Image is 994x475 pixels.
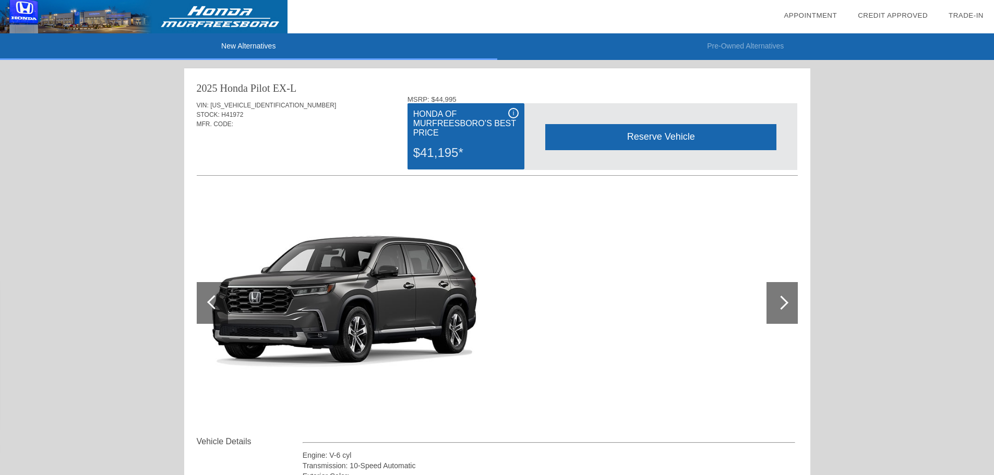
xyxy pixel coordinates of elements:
[303,450,796,460] div: Engine: V-6 cyl
[408,95,798,103] div: MSRP: $44,995
[858,11,928,19] a: Credit Approved
[949,11,984,19] a: Trade-In
[273,81,297,95] div: EX-L
[221,111,243,118] span: H41972
[413,108,519,139] div: Honda of Murfreesboro’s Best Price
[197,81,270,95] div: 2025 Honda Pilot
[197,144,798,161] div: Quoted on [DATE] 11:46:46 AM
[210,102,336,109] span: [US_VEHICLE_IDENTIFICATION_NUMBER]
[303,460,796,471] div: Transmission: 10-Speed Automatic
[197,102,209,109] span: VIN:
[413,139,519,166] div: $41,195*
[784,11,837,19] a: Appointment
[197,192,493,413] img: Modern%20Steel%20Metallic-GY-64%2C62%2C63-640-en_US.jpg
[197,111,220,118] span: STOCK:
[545,124,776,150] div: Reserve Vehicle
[197,435,303,448] div: Vehicle Details
[197,120,234,128] span: MFR. CODE:
[508,108,519,118] div: i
